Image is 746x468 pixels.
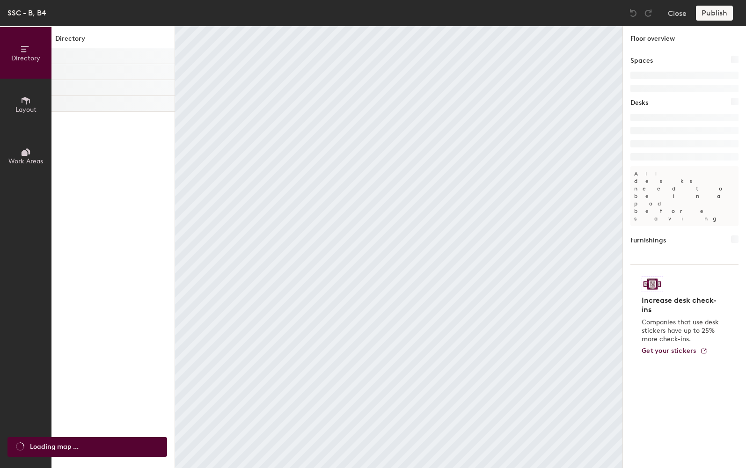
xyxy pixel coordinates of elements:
[51,34,175,48] h1: Directory
[15,106,37,114] span: Layout
[644,8,653,18] img: Redo
[630,166,739,226] p: All desks need to be in a pod before saving
[11,54,40,62] span: Directory
[629,8,638,18] img: Undo
[8,157,43,165] span: Work Areas
[623,26,746,48] h1: Floor overview
[642,347,696,355] span: Get your stickers
[30,442,79,452] span: Loading map ...
[175,26,622,468] canvas: Map
[642,318,722,344] p: Companies that use desk stickers have up to 25% more check-ins.
[7,7,46,19] div: SSC - B, B4
[630,98,648,108] h1: Desks
[642,276,663,292] img: Sticker logo
[642,347,708,355] a: Get your stickers
[630,56,653,66] h1: Spaces
[668,6,687,21] button: Close
[630,235,666,246] h1: Furnishings
[642,296,722,314] h4: Increase desk check-ins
